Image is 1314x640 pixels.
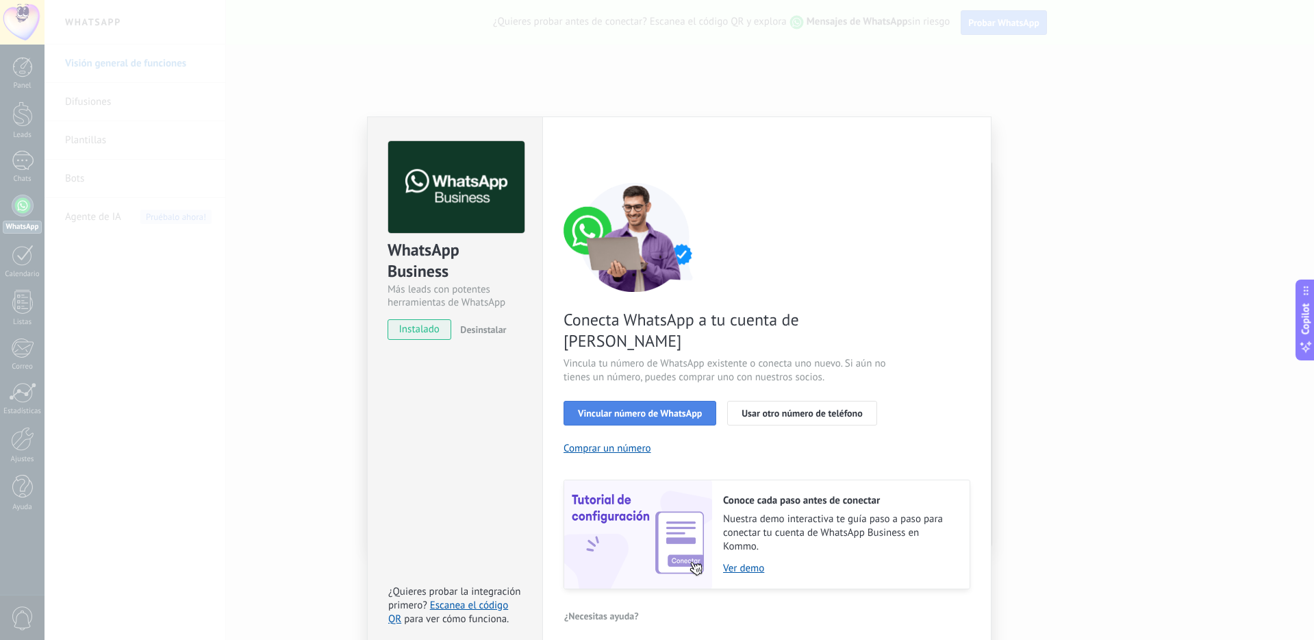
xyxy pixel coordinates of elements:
button: ¿Necesitas ayuda? [564,606,640,626]
span: Copilot [1299,304,1313,335]
a: Escanea el código QR [388,599,508,626]
a: Ver demo [723,562,956,575]
img: connect number [564,182,707,292]
span: para ver cómo funciona. [404,613,509,626]
span: Conecta WhatsApp a tu cuenta de [PERSON_NAME] [564,309,889,352]
span: Desinstalar [460,323,506,336]
span: Usar otro número de teléfono [742,408,862,418]
span: Nuestra demo interactiva te guía paso a paso para conectar tu cuenta de WhatsApp Business en Kommo. [723,513,956,554]
span: Vincular número de WhatsApp [578,408,702,418]
h2: Conoce cada paso antes de conectar [723,494,956,507]
img: logo_main.png [388,141,525,234]
span: ¿Necesitas ayuda? [564,611,639,621]
span: ¿Quieres probar la integración primero? [388,585,521,612]
span: Vincula tu número de WhatsApp existente o conecta uno nuevo. Si aún no tienes un número, puedes c... [564,357,889,384]
button: Comprar un número [564,442,651,455]
div: Más leads con potentes herramientas de WhatsApp [388,283,522,309]
button: Vincular número de WhatsApp [564,401,716,426]
button: Usar otro número de teléfono [727,401,876,426]
div: WhatsApp Business [388,239,522,283]
span: instalado [388,319,451,340]
button: Desinstalar [455,319,506,340]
